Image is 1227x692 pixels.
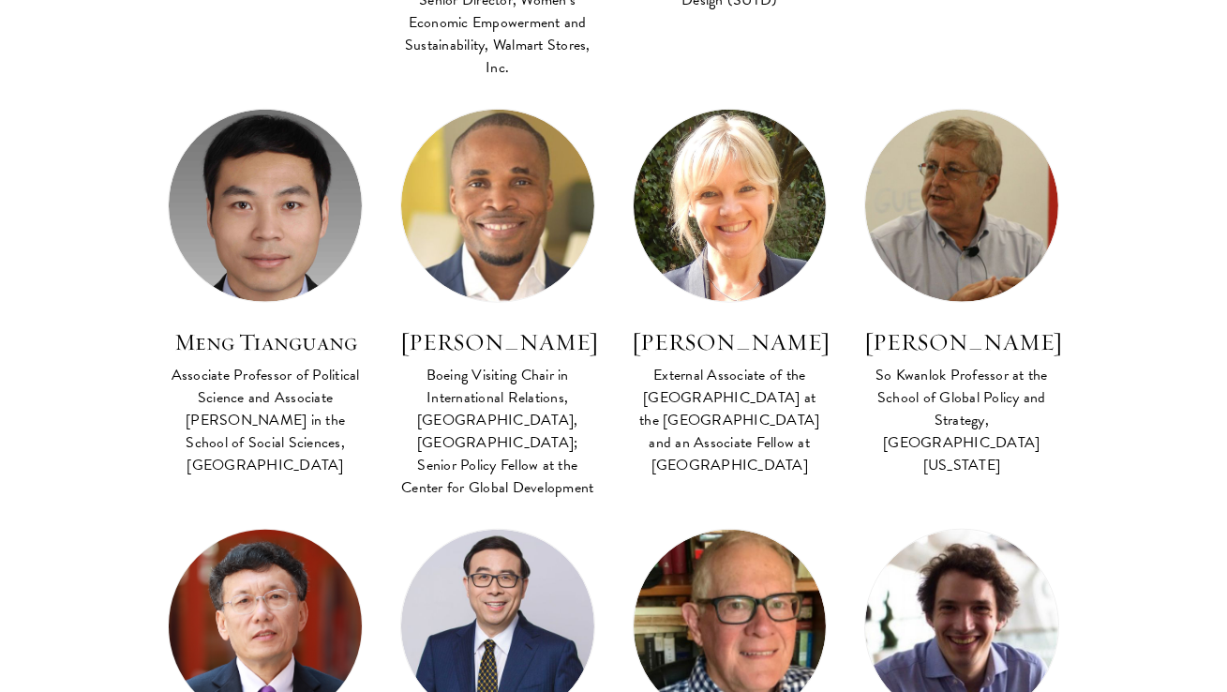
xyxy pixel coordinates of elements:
[633,326,828,358] h3: [PERSON_NAME]
[168,364,363,476] div: Associate Professor of Political Science and Associate [PERSON_NAME] in the School of Social Scie...
[864,109,1059,478] a: [PERSON_NAME] So Kwanlok Professor at the School of Global Policy and Strategy, [GEOGRAPHIC_DATA]...
[168,109,363,478] a: Meng Tianguang Associate Professor of Political Science and Associate [PERSON_NAME] in the School...
[864,364,1059,476] div: So Kwanlok Professor at the School of Global Policy and Strategy, [GEOGRAPHIC_DATA][US_STATE]
[400,109,595,501] a: [PERSON_NAME] Boeing Visiting Chair in International Relations, [GEOGRAPHIC_DATA], [GEOGRAPHIC_DA...
[633,364,828,476] div: External Associate of the [GEOGRAPHIC_DATA] at the [GEOGRAPHIC_DATA] and an Associate Fellow at [...
[633,109,828,478] a: [PERSON_NAME] External Associate of the [GEOGRAPHIC_DATA] at the [GEOGRAPHIC_DATA] and an Associa...
[864,326,1059,358] h3: [PERSON_NAME]
[168,326,363,358] h3: Meng Tianguang
[400,326,595,358] h3: [PERSON_NAME]
[400,364,595,499] div: Boeing Visiting Chair in International Relations, [GEOGRAPHIC_DATA], [GEOGRAPHIC_DATA]; Senior Po...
